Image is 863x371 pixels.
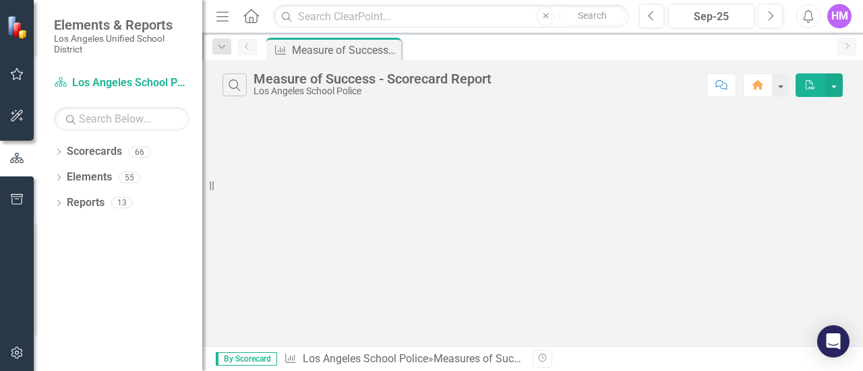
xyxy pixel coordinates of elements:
a: Los Angeles School Police [54,75,189,91]
div: Sep-25 [673,9,750,25]
div: Los Angeles School Police [254,86,492,96]
div: 55 [119,172,140,183]
span: Elements & Reports [54,17,189,33]
div: 13 [111,197,133,209]
button: Sep-25 [668,4,754,28]
small: Los Angeles Unified School District [54,33,189,55]
a: Scorecards [67,144,122,160]
input: Search ClearPoint... [273,5,629,28]
div: 66 [129,146,150,158]
span: By Scorecard [216,352,277,366]
div: Measure of Success - Scorecard Report [254,71,492,86]
img: ClearPoint Strategy [7,15,30,38]
button: HM [827,4,852,28]
span: Search [578,10,607,21]
a: Los Angeles School Police [303,352,428,365]
button: Search [558,7,626,26]
div: Open Intercom Messenger [817,325,850,358]
a: Reports [67,195,105,211]
div: » » [284,351,523,367]
a: Measures of Success [434,352,535,365]
div: Measure of Success - Scorecard Report [292,42,398,59]
a: Elements [67,170,112,185]
input: Search Below... [54,107,189,131]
